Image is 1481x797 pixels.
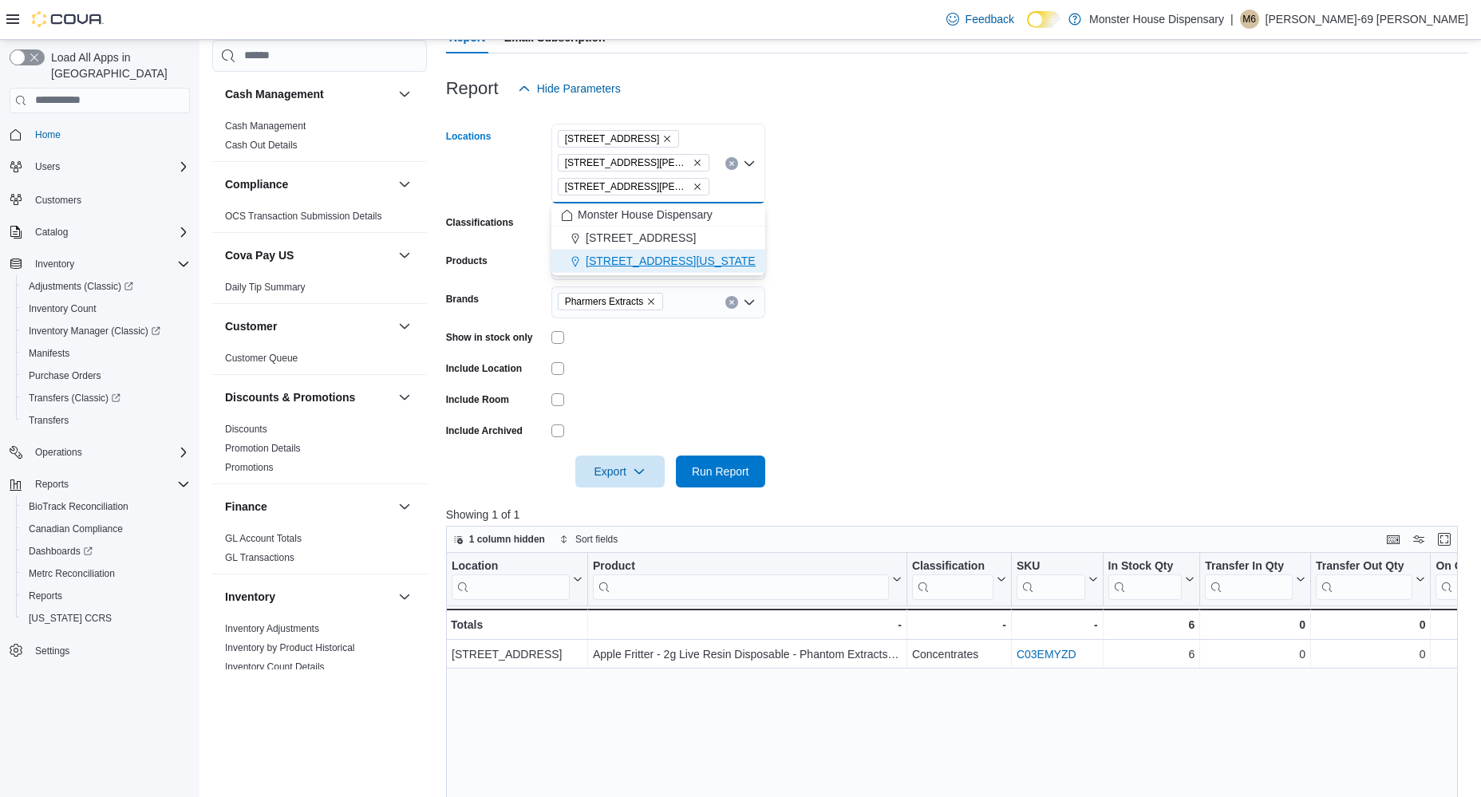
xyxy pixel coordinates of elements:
[29,223,74,242] button: Catalog
[225,641,355,654] span: Inventory by Product Historical
[29,414,69,427] span: Transfers
[22,366,108,385] a: Purchase Orders
[3,473,196,495] button: Reports
[29,191,88,210] a: Customers
[966,11,1014,27] span: Feedback
[212,278,427,303] div: Cova Pay US
[1108,559,1195,600] button: In Stock Qty
[743,296,756,309] button: Open list of options
[692,464,749,479] span: Run Report
[225,623,319,634] a: Inventory Adjustments
[225,86,324,102] h3: Cash Management
[22,389,190,408] span: Transfers (Classic)
[1017,559,1098,600] button: SKU
[35,446,82,459] span: Operations
[29,443,89,462] button: Operations
[212,207,427,232] div: Compliance
[29,325,160,337] span: Inventory Manager (Classic)
[225,139,298,152] span: Cash Out Details
[446,216,514,229] label: Classifications
[553,530,624,549] button: Sort fields
[1384,530,1403,549] button: Keyboard shortcuts
[35,194,81,207] span: Customers
[693,158,702,168] button: Remove 301 North Solano Drive from selection in this group
[593,559,902,600] button: Product
[395,317,414,336] button: Customer
[1205,559,1305,600] button: Transfer In Qty
[29,641,190,661] span: Settings
[586,230,696,246] span: [STREET_ADDRESS]
[29,254,190,274] span: Inventory
[22,564,121,583] a: Metrc Reconciliation
[1089,10,1224,29] p: Monster House Dispensary
[551,203,765,227] button: Monster House Dispensary
[225,589,392,605] button: Inventory
[225,353,298,364] a: Customer Queue
[29,157,190,176] span: Users
[225,352,298,365] span: Customer Queue
[565,294,644,310] span: Pharmers Extracts
[35,226,68,239] span: Catalog
[1027,28,1028,29] span: Dark Mode
[22,586,190,606] span: Reports
[16,540,196,562] a: Dashboards
[395,497,414,516] button: Finance
[446,130,492,143] label: Locations
[452,559,570,574] div: Location
[35,478,69,491] span: Reports
[1027,11,1060,28] input: Dark Mode
[565,179,689,195] span: [STREET_ADDRESS][PERSON_NAME]
[225,661,325,673] a: Inventory Count Details
[225,589,275,605] h3: Inventory
[22,299,103,318] a: Inventory Count
[29,254,81,274] button: Inventory
[29,369,101,382] span: Purchase Orders
[1230,10,1234,29] p: |
[1205,559,1293,600] div: Transfer In Qty
[29,612,112,625] span: [US_STATE] CCRS
[22,609,118,628] a: [US_STATE] CCRS
[225,211,382,222] a: OCS Transaction Submission Details
[29,567,115,580] span: Metrc Reconciliation
[558,130,680,148] span: 1275 W. Picacho Ave
[22,497,190,516] span: BioTrack Reconciliation
[225,424,267,435] a: Discounts
[225,442,301,455] span: Promotion Details
[676,456,765,487] button: Run Report
[32,11,104,27] img: Cova
[225,461,274,474] span: Promotions
[35,128,61,141] span: Home
[225,210,382,223] span: OCS Transaction Submission Details
[35,645,69,657] span: Settings
[1017,559,1085,574] div: SKU
[395,175,414,194] button: Compliance
[558,178,709,195] span: 412 Mechem Rd
[565,155,689,171] span: [STREET_ADDRESS][PERSON_NAME]
[395,388,414,407] button: Discounts & Promotions
[22,609,190,628] span: Washington CCRS
[551,227,765,250] button: [STREET_ADDRESS]
[912,559,993,574] div: Classification
[1316,559,1412,600] div: Transfer Out Qty
[225,247,294,263] h3: Cova Pay US
[593,645,902,664] div: Apple Fritter - 2g Live Resin Disposable - Phantom Extracts - High Desert
[16,562,196,585] button: Metrc Reconciliation
[395,587,414,606] button: Inventory
[16,342,196,365] button: Manifests
[16,518,196,540] button: Canadian Compliance
[1108,559,1182,574] div: In Stock Qty
[3,187,196,211] button: Customers
[225,318,277,334] h3: Customer
[16,585,196,607] button: Reports
[558,293,664,310] span: Pharmers Extracts
[452,645,583,664] div: [STREET_ADDRESS]
[225,551,294,564] span: GL Transactions
[22,564,190,583] span: Metrc Reconciliation
[22,497,135,516] a: BioTrack Reconciliation
[22,411,75,430] a: Transfers
[446,293,479,306] label: Brands
[22,277,140,296] a: Adjustments (Classic)
[3,123,196,146] button: Home
[1316,559,1425,600] button: Transfer Out Qty
[912,615,1006,634] div: -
